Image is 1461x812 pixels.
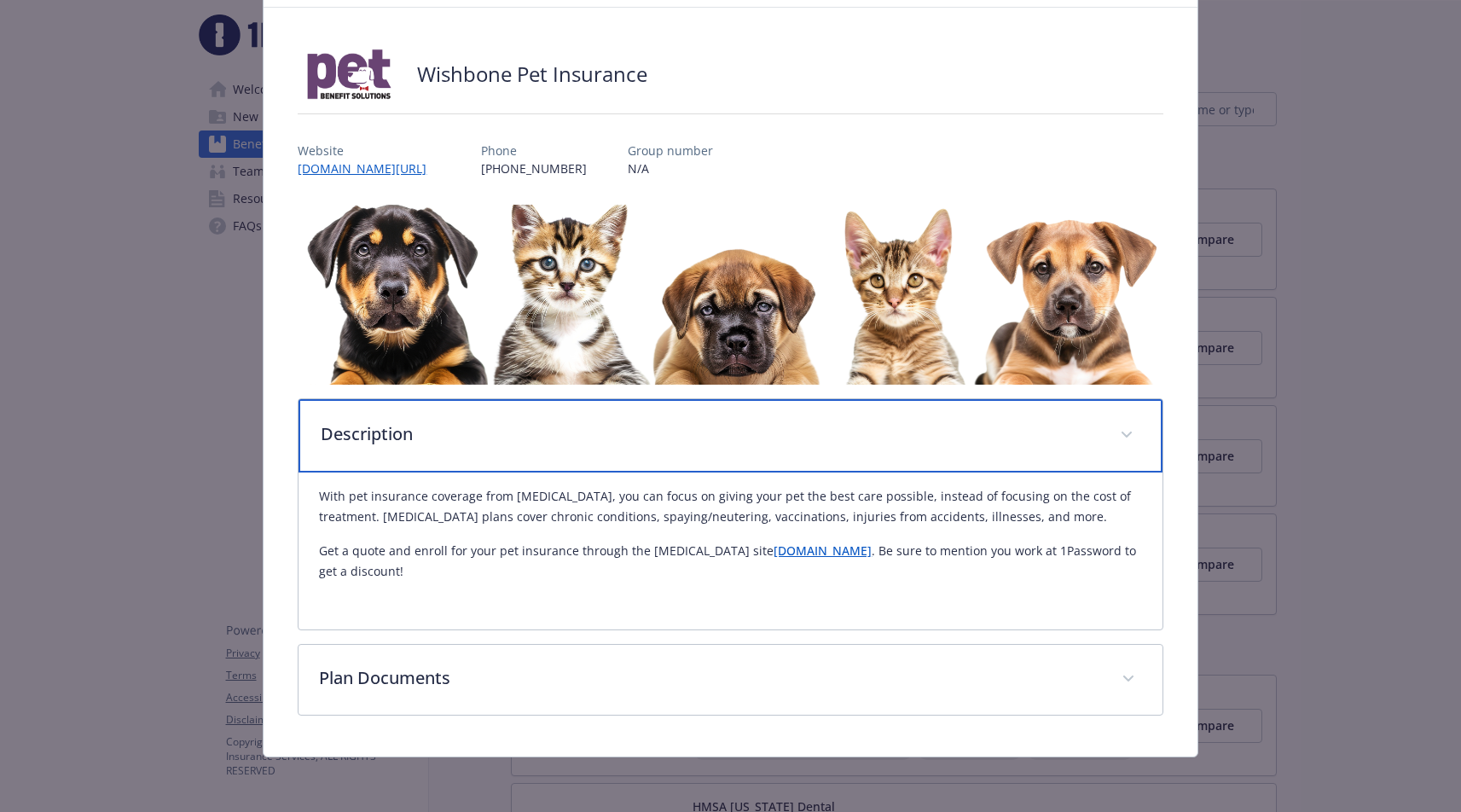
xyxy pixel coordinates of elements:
a: [DOMAIN_NAME] [774,542,872,559]
img: banner [298,205,1162,385]
p: [PHONE_NUMBER] [481,159,587,177]
p: Get a quote and enroll for your pet insurance through the [MEDICAL_DATA] site . Be sure to mentio... [319,541,1141,582]
div: Plan Documents [299,645,1162,715]
img: Pet Benefit Solutions [298,49,400,100]
div: Description [299,399,1162,473]
p: With pet insurance coverage from [MEDICAL_DATA], you can focus on giving your pet the best care p... [319,486,1141,527]
p: Plan Documents [319,665,1100,691]
a: [DOMAIN_NAME][URL] [298,160,440,177]
div: Description [299,473,1162,629]
p: Group number [628,142,713,159]
p: Website [298,142,440,159]
p: Phone [481,142,587,159]
p: N/A [628,159,713,177]
p: Description [321,421,1099,447]
h2: Wishbone Pet Insurance [417,60,647,89]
